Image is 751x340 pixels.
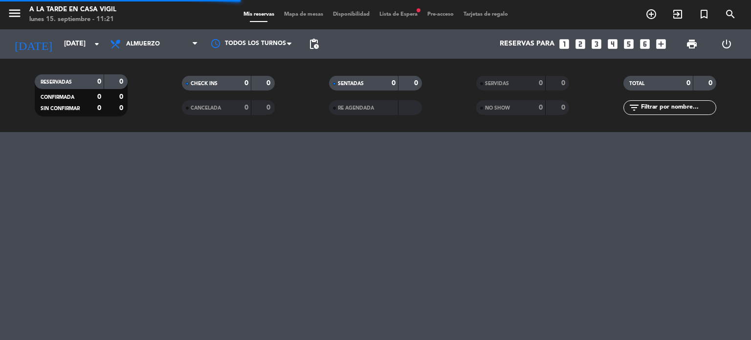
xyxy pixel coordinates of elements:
span: Pre-acceso [422,12,459,17]
i: exit_to_app [672,8,684,20]
div: lunes 15. septiembre - 11:21 [29,15,116,24]
i: add_circle_outline [645,8,657,20]
span: fiber_manual_record [416,7,421,13]
strong: 0 [244,104,248,111]
span: CONFIRMADA [41,95,74,100]
strong: 0 [561,80,567,87]
strong: 0 [119,105,125,112]
i: search [725,8,736,20]
span: Mapa de mesas [279,12,328,17]
i: looks_two [574,38,587,50]
strong: 0 [119,93,125,100]
span: SENTADAS [338,81,364,86]
i: looks_3 [590,38,603,50]
span: Disponibilidad [328,12,375,17]
i: filter_list [628,102,640,113]
strong: 0 [266,104,272,111]
span: SIN CONFIRMAR [41,106,80,111]
strong: 0 [97,78,101,85]
span: print [686,38,698,50]
span: Tarjetas de regalo [459,12,513,17]
i: looks_6 [639,38,651,50]
strong: 0 [561,104,567,111]
span: Almuerzo [126,41,160,47]
span: CHECK INS [191,81,218,86]
span: RE AGENDADA [338,106,374,111]
i: looks_4 [606,38,619,50]
i: turned_in_not [698,8,710,20]
strong: 0 [414,80,420,87]
i: looks_5 [622,38,635,50]
span: RESERVADAS [41,80,72,85]
span: CANCELADA [191,106,221,111]
button: menu [7,6,22,24]
span: Mis reservas [239,12,279,17]
strong: 0 [119,78,125,85]
strong: 0 [686,80,690,87]
strong: 0 [97,105,101,112]
i: power_settings_new [721,38,732,50]
span: NO SHOW [485,106,510,111]
span: Lista de Espera [375,12,422,17]
span: Reservas para [500,40,554,48]
span: pending_actions [308,38,320,50]
strong: 0 [244,80,248,87]
div: LOG OUT [709,29,744,59]
i: add_box [655,38,667,50]
input: Filtrar por nombre... [640,102,716,113]
strong: 0 [266,80,272,87]
strong: 0 [708,80,714,87]
i: arrow_drop_down [91,38,103,50]
div: A la tarde en Casa Vigil [29,5,116,15]
strong: 0 [539,104,543,111]
i: [DATE] [7,33,59,55]
strong: 0 [539,80,543,87]
i: menu [7,6,22,21]
strong: 0 [392,80,396,87]
span: SERVIDAS [485,81,509,86]
span: TOTAL [629,81,644,86]
strong: 0 [97,93,101,100]
i: looks_one [558,38,571,50]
